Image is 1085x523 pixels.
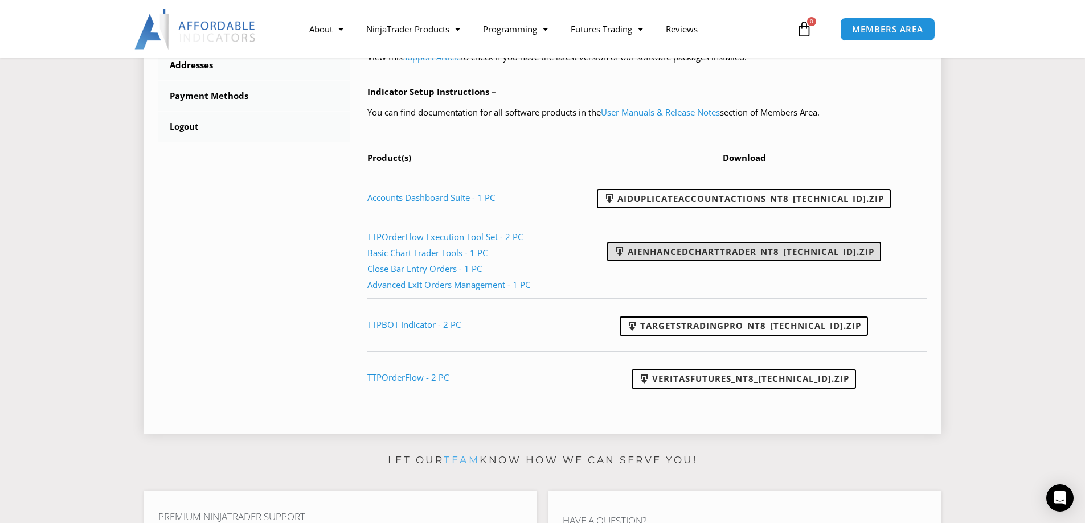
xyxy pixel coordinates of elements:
h4: Premium NinjaTrader Support [158,511,523,522]
a: Payment Methods [158,81,351,111]
a: User Manuals & Release Notes [601,106,720,118]
a: TTPOrderFlow Execution Tool Set - 2 PC [367,231,523,242]
a: Advanced Exit Orders Management - 1 PC [367,279,530,290]
a: AIDuplicateAccountActions_NT8_[TECHNICAL_ID].zip [597,189,891,208]
a: team [444,454,480,466]
a: NinjaTrader Products [355,16,472,42]
span: Download [723,152,766,163]
nav: Menu [298,16,793,42]
a: Addresses [158,51,351,80]
a: TargetsTradingPro_NT8_[TECHNICAL_ID].zip [620,316,868,336]
p: Let our know how we can serve you! [144,451,941,470]
a: About [298,16,355,42]
a: TTPOrderFlow - 2 PC [367,372,449,383]
a: VeritasFutures_NT8_[TECHNICAL_ID].zip [632,369,856,389]
a: Reviews [654,16,709,42]
span: MEMBERS AREA [852,25,923,34]
a: TTPBOT Indicator - 2 PC [367,319,461,330]
a: 0 [779,13,829,46]
p: You can find documentation for all software products in the section of Members Area. [367,105,927,121]
a: Accounts Dashboard Suite - 1 PC [367,192,495,203]
a: AIEnhancedChartTrader_NT8_[TECHNICAL_ID].zip [607,242,881,261]
span: 0 [807,17,816,26]
span: Product(s) [367,152,411,163]
div: Open Intercom Messenger [1046,484,1074,512]
a: Close Bar Entry Orders - 1 PC [367,263,482,274]
a: Logout [158,112,351,142]
a: MEMBERS AREA [840,18,935,41]
a: Basic Chart Trader Tools - 1 PC [367,247,488,258]
a: Futures Trading [559,16,654,42]
img: LogoAI | Affordable Indicators – NinjaTrader [134,9,257,50]
a: Programming [472,16,559,42]
b: Indicator Setup Instructions – [367,86,496,97]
